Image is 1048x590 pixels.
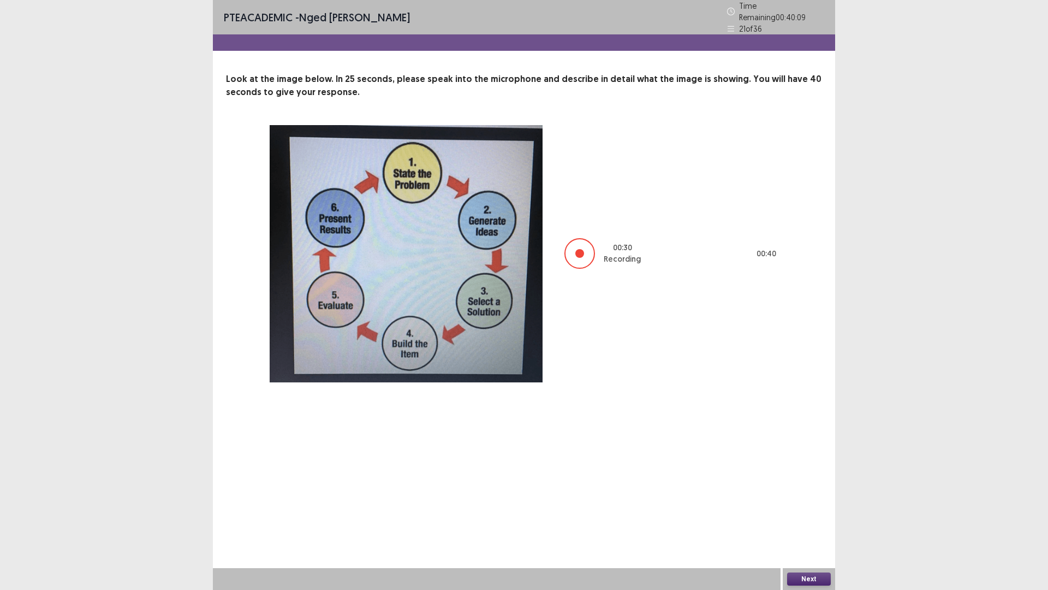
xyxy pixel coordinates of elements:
span: PTE academic [224,10,293,24]
button: Next [787,573,831,586]
p: Recording [604,253,641,265]
img: image-description [270,125,543,382]
p: 00 : 40 [757,248,776,259]
p: Look at the image below. In 25 seconds, please speak into the microphone and describe in detail w... [226,73,822,99]
p: - Nged [PERSON_NAME] [224,9,410,26]
p: 21 of 36 [739,23,762,34]
p: 00 : 30 [613,242,632,253]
